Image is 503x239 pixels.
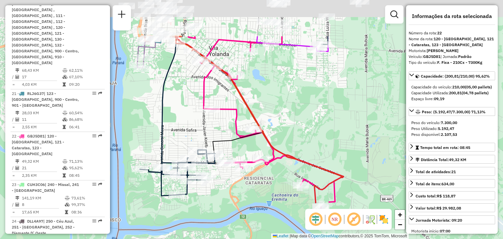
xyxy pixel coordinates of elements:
strong: R$ 118,87 [437,193,456,198]
strong: 09,19 [434,96,444,101]
div: Nome da rota: [409,36,495,48]
span: + [398,211,402,219]
i: Tempo total em rota [63,125,66,129]
td: 141,19 KM [22,195,65,201]
td: = [12,81,15,88]
a: Total de atividades:21 [409,167,495,176]
i: % de utilização da cubagem [65,203,70,207]
span: 23 - [12,182,79,193]
strong: 120 - [GEOGRAPHIC_DATA], 121 - Cataratas, 123 - [GEOGRAPHIC_DATA] [409,36,494,47]
td: 68,43 KM [22,67,62,74]
td: / [12,201,15,208]
span: Capacidade: (200,81/210,00) 95,62% [421,74,490,79]
span: RLJ6G37 [27,91,44,96]
div: Veículo: [409,54,495,60]
i: Distância Total [15,159,19,163]
i: % de utilização do peso [65,196,70,200]
h4: Informações da rota selecionada [409,13,495,19]
td: 99,37% [71,201,102,208]
td: 08:36 [71,209,102,215]
i: Distância Total [15,111,19,115]
td: 11 [22,116,62,123]
em: Rota exportada [98,134,102,138]
span: Ocultar deslocamento [308,211,324,227]
span: 21 - [12,91,79,108]
strong: [PERSON_NAME] [427,48,458,53]
div: Valor total: [416,205,461,211]
td: 49,32 KM [22,158,62,165]
span: | 120 - [GEOGRAPHIC_DATA], 121 - Cataratas, 123 - [GEOGRAPHIC_DATA] [12,134,64,156]
a: Zoom in [395,210,405,220]
img: Fluxo de ruas [365,214,375,225]
div: Espaço livre: [411,96,493,102]
td: 62,11% [69,67,102,74]
a: Total de itens:634,00 [409,179,495,188]
span: Exibir rótulo [346,211,362,227]
div: Jornada Motorista: 09:20 [416,217,462,223]
em: Rota exportada [98,91,102,95]
span: Peso do veículo: [411,120,457,125]
span: GBJ5D81 [27,134,45,138]
div: Motorista: [409,48,495,54]
img: Exibir/Ocultar setores [379,214,389,225]
span: 22 - [12,134,64,156]
i: % de utilização da cubagem [63,75,67,79]
em: Opções [92,134,96,138]
em: Rota exportada [98,182,102,186]
i: % de utilização do peso [63,159,67,163]
div: Distância Total: [416,157,466,163]
span: | 240 - Missal, 241 - [GEOGRAPHIC_DATA] [12,182,79,193]
strong: (05,00 pallets) [465,84,492,89]
a: Tempo total em rota: 08:45 [409,143,495,152]
strong: 07:00 [440,229,450,233]
span: Total de atividades: [416,169,456,174]
div: Tipo do veículo: [409,60,495,65]
i: Total de Atividades [15,166,19,170]
td: 06:41 [69,124,102,130]
td: 08:45 [69,172,102,179]
a: Capacidade: (200,81/210,00) 95,62% [409,71,495,80]
strong: 5.192,47 [438,126,454,131]
td: 09:20 [69,81,102,88]
i: % de utilização da cubagem [63,118,67,121]
div: Capacidade: (200,81/210,00) 95,62% [409,82,495,104]
div: Peso: (5.192,47/7.300,00) 71,13% [409,117,495,140]
strong: 634,00 [441,181,454,186]
strong: GBJ5D81 [423,54,440,59]
strong: 21 [451,169,456,174]
div: Total de itens: [416,181,454,187]
td: 86,68% [69,116,102,123]
span: Tempo total em rota: 08:45 [420,145,470,150]
i: Total de Atividades [15,203,19,207]
strong: 7.300,00 [441,120,457,125]
strong: Padrão [458,54,472,59]
td: 60,54% [69,110,102,116]
a: Peso: (5.192,47/7.300,00) 71,13% [409,107,495,116]
i: Distância Total [15,68,19,72]
td: 21 [22,165,62,171]
span: − [398,220,402,229]
td: / [12,165,15,171]
td: 2,35 KM [22,172,62,179]
td: 17 [22,74,62,80]
i: Total de Atividades [15,75,19,79]
span: | 123 - [GEOGRAPHIC_DATA], 900 - Centro, 901 - [GEOGRAPHIC_DATA] [12,91,79,108]
span: DLL4A97 [27,219,43,224]
a: Nova sessão e pesquisa [115,8,128,23]
td: 2,55 KM [22,124,62,130]
span: Ocultar NR [327,211,343,227]
td: = [12,172,15,179]
td: 4,03 KM [22,81,62,88]
span: 49,32 KM [449,157,466,162]
div: Peso Utilizado: [411,126,493,132]
a: Valor total:R$ 29.982,08 [409,203,495,212]
span: | Jornada: [440,54,472,59]
div: Custo total: [416,193,456,199]
strong: 200,81 [449,90,462,95]
i: Tempo total em rota [63,174,66,177]
span: Peso: (5.192,47/7.300,00) 71,13% [422,109,486,114]
i: Distância Total [15,196,19,200]
td: 71,13% [69,158,102,165]
td: / [12,74,15,80]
